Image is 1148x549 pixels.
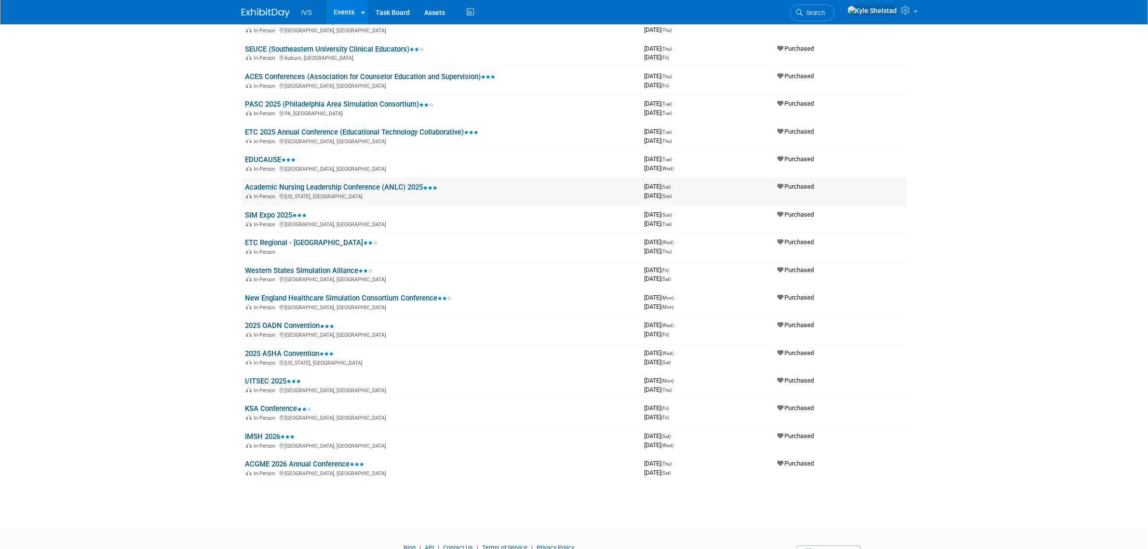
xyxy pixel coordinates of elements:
[245,192,637,200] div: [US_STATE], [GEOGRAPHIC_DATA]
[245,155,296,164] a: EDUCAUSE
[674,45,675,52] span: -
[803,9,825,16] span: Search
[254,332,279,338] span: In-Person
[245,54,637,61] div: Auburn, [GEOGRAPHIC_DATA]
[254,387,279,394] span: In-Person
[245,238,378,247] a: ETC Regional - [GEOGRAPHIC_DATA]
[662,351,674,356] span: (Wed)
[645,460,675,467] span: [DATE]
[246,221,252,226] img: In-Person Event
[662,212,672,218] span: (Sun)
[662,138,672,144] span: (Thu)
[254,193,279,200] span: In-Person
[778,72,814,80] span: Purchased
[245,294,452,302] a: New England Healthcare Simulation Consortium Conference
[254,55,279,61] span: In-Person
[254,304,279,311] span: In-Person
[245,386,637,394] div: [GEOGRAPHIC_DATA], [GEOGRAPHIC_DATA]
[645,165,674,172] span: [DATE]
[662,434,671,439] span: (Sat)
[246,27,252,32] img: In-Person Event
[254,27,279,34] span: In-Person
[645,358,671,366] span: [DATE]
[662,415,669,420] span: (Fri)
[245,266,373,275] a: Western States Simulation Alliance
[245,72,496,81] a: ACES Conferences (Association for Counselor Education and Supervision)
[254,83,279,89] span: In-Person
[662,443,674,448] span: (Wed)
[245,100,434,109] a: PASC 2025 (Philadelphia Area Simulation Consortium)
[778,45,814,52] span: Purchased
[662,221,672,227] span: (Tue)
[245,358,637,366] div: [US_STATE], [GEOGRAPHIC_DATA]
[246,470,252,475] img: In-Person Event
[645,26,672,33] span: [DATE]
[673,183,674,190] span: -
[662,184,671,190] span: (Sat)
[645,247,672,255] span: [DATE]
[662,360,671,365] span: (Sat)
[847,5,898,16] img: Kyle Shelstad
[674,460,675,467] span: -
[645,266,672,274] span: [DATE]
[662,268,669,273] span: (Fri)
[645,349,677,357] span: [DATE]
[645,54,669,61] span: [DATE]
[645,211,675,218] span: [DATE]
[245,321,335,330] a: 2025 OADN Convention
[645,441,674,449] span: [DATE]
[254,276,279,283] span: In-Person
[645,137,672,144] span: [DATE]
[662,406,669,411] span: (Fri)
[245,404,312,413] a: KSA Conference
[645,183,674,190] span: [DATE]
[246,332,252,337] img: In-Person Event
[778,377,814,384] span: Purchased
[246,415,252,420] img: In-Person Event
[245,330,637,338] div: [GEOGRAPHIC_DATA], [GEOGRAPHIC_DATA]
[674,155,675,163] span: -
[245,469,637,477] div: [GEOGRAPHIC_DATA], [GEOGRAPHIC_DATA]
[662,166,674,171] span: (Wed)
[245,82,637,89] div: [GEOGRAPHIC_DATA], [GEOGRAPHIC_DATA]
[645,238,677,246] span: [DATE]
[662,46,672,52] span: (Thu)
[778,211,814,218] span: Purchased
[254,221,279,228] span: In-Person
[246,138,252,143] img: In-Person Event
[778,294,814,301] span: Purchased
[645,303,674,310] span: [DATE]
[673,432,674,439] span: -
[674,128,675,135] span: -
[245,220,637,228] div: [GEOGRAPHIC_DATA], [GEOGRAPHIC_DATA]
[245,137,637,145] div: [GEOGRAPHIC_DATA], [GEOGRAPHIC_DATA]
[662,304,674,310] span: (Mon)
[645,109,672,116] span: [DATE]
[254,415,279,421] span: In-Person
[254,360,279,366] span: In-Person
[245,109,637,117] div: PA, [GEOGRAPHIC_DATA]
[675,294,677,301] span: -
[245,377,301,385] a: I/ITSEC 2025
[246,249,252,254] img: In-Person Event
[662,295,674,301] span: (Mon)
[662,323,674,328] span: (Wed)
[245,165,637,172] div: [GEOGRAPHIC_DATA], [GEOGRAPHIC_DATA]
[245,128,479,137] a: ETC 2025 Annual Conference (Educational Technology Collaborative)
[254,110,279,117] span: In-Person
[778,266,814,274] span: Purchased
[645,386,672,393] span: [DATE]
[645,220,672,227] span: [DATE]
[675,377,677,384] span: -
[245,432,295,441] a: IMSH 2026
[790,4,835,21] a: Search
[246,304,252,309] img: In-Person Event
[662,83,669,88] span: (Fri)
[301,9,312,16] span: IVS
[245,183,438,192] a: Academic Nursing Leadership Conference (ANLC) 2025
[662,332,669,337] span: (Fri)
[645,294,677,301] span: [DATE]
[662,387,672,393] span: (Thu)
[645,45,675,52] span: [DATE]
[662,101,672,107] span: (Tue)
